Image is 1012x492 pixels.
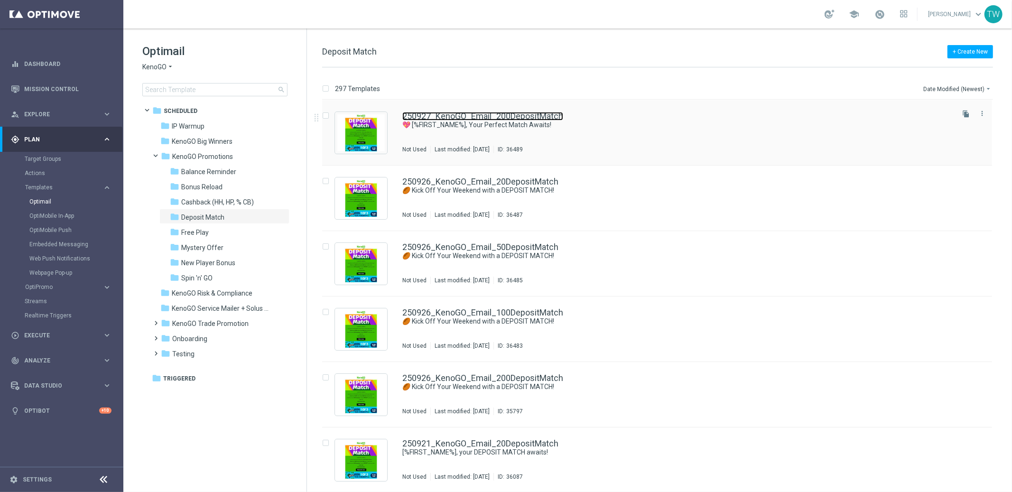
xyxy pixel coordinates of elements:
[402,243,558,251] a: 250926_KenoGO_Email_50DepositMatch
[11,381,102,390] div: Data Studio
[167,63,174,72] i: arrow_drop_down
[506,408,523,415] div: 35797
[973,9,984,19] span: keyboard_arrow_down
[984,5,1003,23] div: TW
[25,283,112,291] button: OptiPromo keyboard_arrow_right
[402,277,427,284] div: Not Used
[29,237,122,251] div: Embedded Messaging
[402,317,952,326] div: 🏉 Kick Off Your Weekend with a DEPOSIT MATCH!
[11,51,111,76] div: Dashboard
[278,86,285,93] span: search
[29,195,122,209] div: Optimail
[25,155,99,163] a: Target Groups
[402,308,563,317] a: 250926_KenoGO_Email_100DepositMatch
[978,110,986,117] i: more_vert
[25,184,112,191] button: Templates keyboard_arrow_right
[313,166,1010,231] div: Press SPACE to select this row.
[24,111,102,117] span: Explore
[102,356,111,365] i: keyboard_arrow_right
[984,85,992,93] i: arrow_drop_down
[11,60,19,68] i: equalizer
[24,383,102,389] span: Data Studio
[402,251,952,260] div: 🏉 Kick Off Your Weekend with a DEPOSIT MATCH!
[99,408,111,414] div: +10
[142,63,174,72] button: KenoGO arrow_drop_down
[506,146,523,153] div: 36489
[161,318,170,328] i: folder
[29,266,122,280] div: Webpage Pop-up
[161,151,170,161] i: folder
[102,381,111,390] i: keyboard_arrow_right
[170,242,179,252] i: folder
[102,283,111,292] i: keyboard_arrow_right
[10,136,112,143] button: gps_fixed Plan keyboard_arrow_right
[10,407,112,415] button: lightbulb Optibot +10
[337,311,385,348] img: 36483.jpeg
[170,227,179,237] i: folder
[24,137,102,142] span: Plan
[402,317,930,326] a: 🏉 Kick Off Your Weekend with a DEPOSIT MATCH!
[402,186,930,195] a: 🏉 Kick Off Your Weekend with a DEPOSIT MATCH!
[29,241,99,248] a: Embedded Messaging
[24,333,102,338] span: Execute
[24,398,99,423] a: Optibot
[322,46,377,56] span: Deposit Match
[29,255,99,262] a: Web Push Notifications
[11,356,102,365] div: Analyze
[25,166,122,180] div: Actions
[402,408,427,415] div: Not Used
[172,334,207,343] span: Onboarding
[493,473,523,481] div: ID:
[402,448,952,457] div: [%FIRST_NAME%], your DEPOSIT MATCH awaits!
[29,251,122,266] div: Web Push Notifications
[29,198,99,205] a: Optimail
[181,167,236,176] span: Balance Reminder
[313,362,1010,427] div: Press SPACE to select this row.
[172,304,269,313] span: KenoGO Service Mailer + Solus eDM
[161,334,170,343] i: folder
[25,308,122,323] div: Realtime Triggers
[431,408,493,415] div: Last modified: [DATE]
[335,84,380,93] p: 297 Templates
[29,212,99,220] a: OptiMobile In-App
[977,108,987,119] button: more_vert
[25,185,93,190] span: Templates
[9,475,18,484] i: settings
[160,288,170,297] i: folder
[23,477,52,483] a: Settings
[152,373,161,383] i: folder
[922,83,993,94] button: Date Modified (Newest)arrow_drop_down
[960,108,972,120] button: file_copy
[493,211,523,219] div: ID:
[506,211,523,219] div: 36487
[25,180,122,280] div: Templates
[402,177,558,186] a: 250926_KenoGO_Email_20DepositMatch
[25,280,122,294] div: OptiPromo
[25,294,122,308] div: Streams
[10,332,112,339] button: play_circle_outline Execute keyboard_arrow_right
[402,374,563,382] a: 250926_KenoGO_Email_200DepositMatch
[313,231,1010,297] div: Press SPACE to select this row.
[337,114,385,151] img: 36489.jpeg
[164,107,197,115] span: Scheduled
[102,135,111,144] i: keyboard_arrow_right
[313,297,1010,362] div: Press SPACE to select this row.
[10,111,112,118] div: person_search Explore keyboard_arrow_right
[506,473,523,481] div: 36087
[29,226,99,234] a: OptiMobile Push
[11,398,111,423] div: Optibot
[11,135,102,144] div: Plan
[160,121,170,130] i: folder
[25,185,102,190] div: Templates
[10,85,112,93] button: Mission Control
[849,9,859,19] span: school
[29,269,99,277] a: Webpage Pop-up
[25,169,99,177] a: Actions
[11,331,19,340] i: play_circle_outline
[337,245,385,282] img: 36485.jpeg
[24,76,111,102] a: Mission Control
